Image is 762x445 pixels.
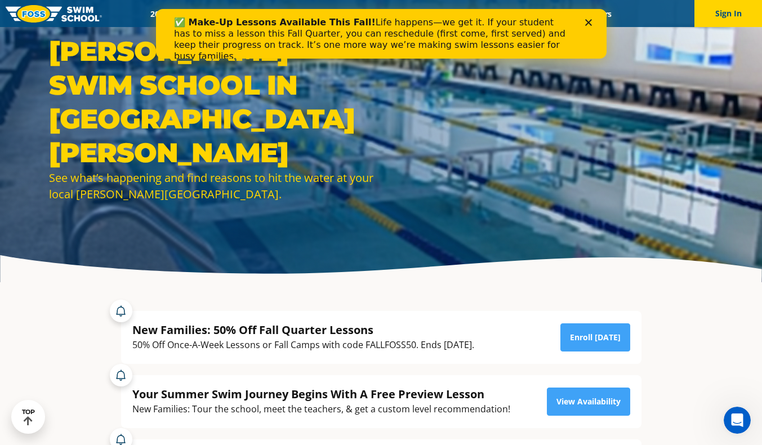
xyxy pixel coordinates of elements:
div: TOP [22,408,35,426]
div: New Families: Tour the school, meet the teachers, & get a custom level recommendation! [132,402,510,417]
div: Your Summer Swim Journey Begins With A Free Preview Lesson [132,386,510,402]
h1: [PERSON_NAME] Swim School in [GEOGRAPHIC_DATA][PERSON_NAME] [49,34,376,170]
a: Blog [539,8,574,19]
a: Swim Like [PERSON_NAME] [420,8,540,19]
div: Life happens—we get it. If your student has to miss a lesson this Fall Quarter, you can reschedul... [18,8,415,53]
a: Schools [211,8,259,19]
a: View Availability [547,388,630,416]
a: Swim Path® Program [259,8,357,19]
b: ✅ Make-Up Lessons Available This Fall! [18,8,220,19]
a: Enroll [DATE] [560,323,630,351]
iframe: Intercom live chat [724,407,751,434]
a: Careers [574,8,621,19]
a: 2025 Calendar [141,8,211,19]
iframe: Intercom live chat banner [156,9,607,59]
a: About FOSS [357,8,420,19]
div: See what’s happening and find reasons to hit the water at your local [PERSON_NAME][GEOGRAPHIC_DATA]. [49,170,376,202]
div: New Families: 50% Off Fall Quarter Lessons [132,322,474,337]
img: FOSS Swim School Logo [6,5,102,23]
div: Close [429,10,440,17]
div: 50% Off Once-A-Week Lessons or Fall Camps with code FALLFOSS50. Ends [DATE]. [132,337,474,353]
